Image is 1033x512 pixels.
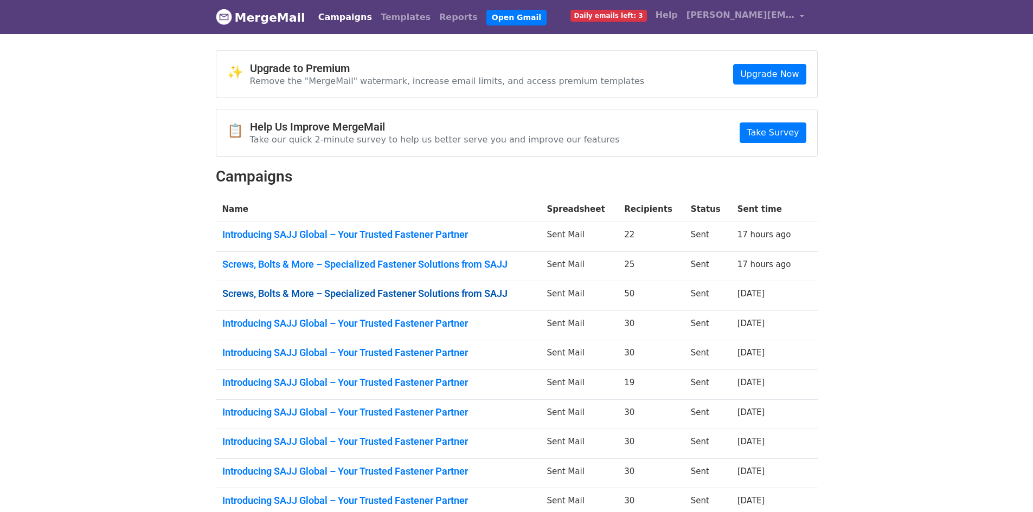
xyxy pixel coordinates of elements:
[540,281,618,311] td: Sent Mail
[737,496,765,505] a: [DATE]
[216,197,541,222] th: Name
[618,399,684,429] td: 30
[684,222,731,252] td: Sent
[540,251,618,281] td: Sent Mail
[618,222,684,252] td: 22
[222,317,534,329] a: Introducing SAJJ Global – Your Trusted Fastener Partner
[222,465,534,477] a: Introducing SAJJ Global – Your Trusted Fastener Partner
[618,429,684,459] td: 30
[979,460,1033,512] div: 聊天小工具
[682,4,809,30] a: [PERSON_NAME][EMAIL_ADDRESS][DOMAIN_NAME]
[222,406,534,418] a: Introducing SAJJ Global – Your Trusted Fastener Partner
[740,122,806,143] a: Take Survey
[250,62,645,75] h4: Upgrade to Premium
[540,370,618,400] td: Sent Mail
[979,460,1033,512] iframe: Chat Widget
[733,64,806,85] a: Upgrade Now
[314,7,376,28] a: Campaigns
[540,197,618,222] th: Spreadsheet
[486,10,547,25] a: Open Gmail
[570,10,647,22] span: Daily emails left: 3
[737,230,791,239] a: 17 hours ago
[222,377,534,388] a: Introducing SAJJ Global – Your Trusted Fastener Partner
[686,9,795,22] span: [PERSON_NAME][EMAIL_ADDRESS][DOMAIN_NAME]
[684,197,731,222] th: Status
[222,436,534,448] a: Introducing SAJJ Global – Your Trusted Fastener Partner
[737,348,765,358] a: [DATE]
[540,429,618,459] td: Sent Mail
[618,458,684,488] td: 30
[227,123,250,139] span: 📋
[731,197,804,222] th: Sent time
[250,134,620,145] p: Take our quick 2-minute survey to help us better serve you and improve our features
[737,437,765,446] a: [DATE]
[618,310,684,340] td: 30
[618,340,684,370] td: 30
[566,4,651,26] a: Daily emails left: 3
[737,319,765,328] a: [DATE]
[618,197,684,222] th: Recipients
[651,4,682,26] a: Help
[216,6,305,29] a: MergeMail
[618,370,684,400] td: 19
[737,378,765,387] a: [DATE]
[684,429,731,459] td: Sent
[222,347,534,359] a: Introducing SAJJ Global – Your Trusted Fastener Partner
[222,288,534,300] a: Screws, Bolts & More – Specialized Fastener Solutions from SAJJ
[222,229,534,241] a: Introducing SAJJ Global – Your Trusted Fastener Partner
[684,310,731,340] td: Sent
[376,7,435,28] a: Templates
[684,399,731,429] td: Sent
[684,340,731,370] td: Sent
[618,251,684,281] td: 25
[618,281,684,311] td: 50
[540,310,618,340] td: Sent Mail
[216,9,232,25] img: MergeMail logo
[250,75,645,87] p: Remove the "MergeMail" watermark, increase email limits, and access premium templates
[684,281,731,311] td: Sent
[540,222,618,252] td: Sent Mail
[222,258,534,270] a: Screws, Bolts & More – Specialized Fastener Solutions from SAJJ
[684,370,731,400] td: Sent
[216,167,818,186] h2: Campaigns
[540,399,618,429] td: Sent Mail
[737,260,791,269] a: 17 hours ago
[540,458,618,488] td: Sent Mail
[737,289,765,299] a: [DATE]
[737,407,765,417] a: [DATE]
[250,120,620,133] h4: Help Us Improve MergeMail
[737,466,765,476] a: [DATE]
[435,7,482,28] a: Reports
[222,495,534,507] a: Introducing SAJJ Global – Your Trusted Fastener Partner
[540,340,618,370] td: Sent Mail
[684,251,731,281] td: Sent
[684,458,731,488] td: Sent
[227,64,250,80] span: ✨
